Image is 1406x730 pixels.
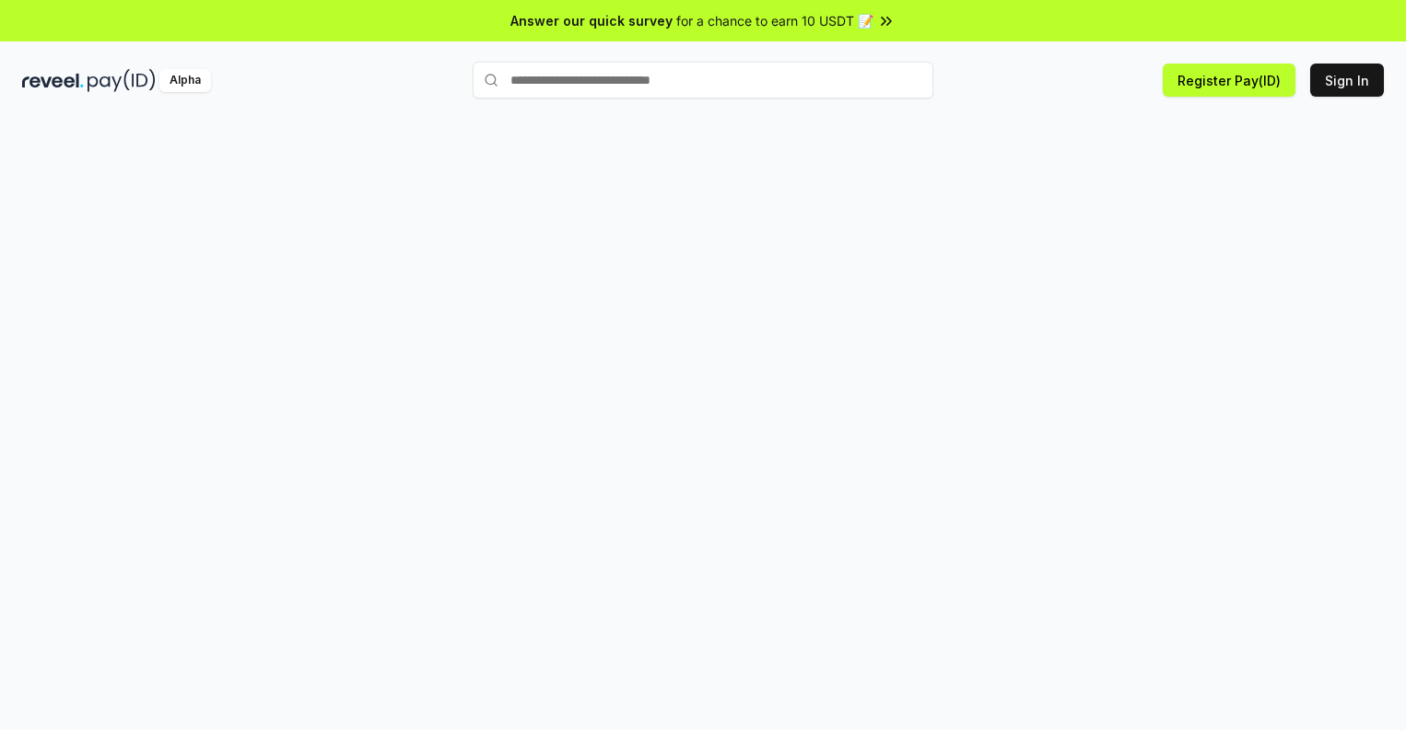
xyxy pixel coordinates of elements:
[676,11,873,30] span: for a chance to earn 10 USDT 📝
[159,69,211,92] div: Alpha
[1163,64,1295,97] button: Register Pay(ID)
[510,11,673,30] span: Answer our quick survey
[88,69,156,92] img: pay_id
[1310,64,1384,97] button: Sign In
[22,69,84,92] img: reveel_dark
